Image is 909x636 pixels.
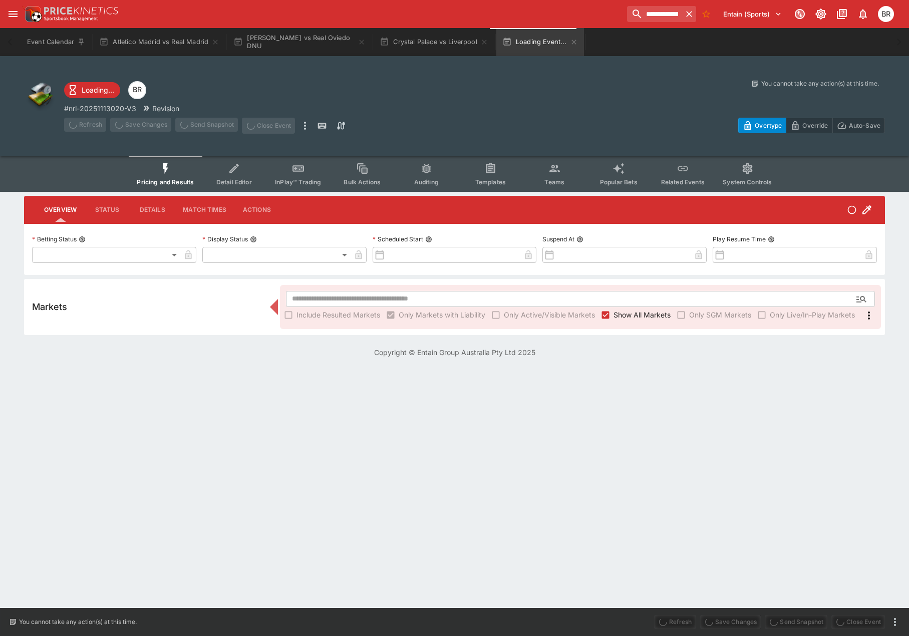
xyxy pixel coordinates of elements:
img: PriceKinetics [44,7,118,15]
button: Betting Status [79,236,86,243]
h5: Markets [32,301,67,312]
button: Suspend At [576,236,583,243]
p: Loading... [82,85,114,95]
button: Toggle light/dark mode [812,5,830,23]
span: Templates [475,178,506,186]
span: Only Markets with Liability [399,309,485,320]
button: Scheduled Start [425,236,432,243]
span: System Controls [723,178,772,186]
div: Ben Raymond [878,6,894,22]
button: Details [130,198,175,222]
p: Betting Status [32,235,77,243]
button: Actions [234,198,279,222]
span: Popular Bets [600,178,638,186]
button: Connected to PK [791,5,809,23]
span: Only Active/Visible Markets [504,309,595,320]
span: Only SGM Markets [689,309,751,320]
p: Scheduled Start [373,235,423,243]
button: Display Status [250,236,257,243]
button: Play Resume Time [768,236,775,243]
button: Crystal Palace vs Liverpool [374,28,494,56]
button: Auto-Save [832,118,885,133]
button: Override [786,118,832,133]
div: Event type filters [129,156,780,192]
p: Overtype [755,120,782,131]
button: Event Calendar [21,28,91,56]
p: Suspend At [542,235,574,243]
p: You cannot take any action(s) at this time. [761,79,879,88]
p: Copy To Clipboard [64,103,136,114]
p: Override [802,120,828,131]
button: more [299,118,311,134]
span: InPlay™ Trading [275,178,321,186]
span: Show All Markets [614,309,671,320]
img: PriceKinetics Logo [22,4,42,24]
p: Play Resume Time [713,235,766,243]
button: [PERSON_NAME] vs Real Oviedo DNU [227,28,372,56]
button: Match Times [175,198,234,222]
span: Include Resulted Markets [296,309,380,320]
button: Status [85,198,130,222]
button: Open [852,290,870,308]
img: Sportsbook Management [44,17,98,21]
span: Related Events [661,178,705,186]
button: Notifications [854,5,872,23]
div: Ben Raymond [128,81,146,99]
svg: More [863,309,875,322]
button: Overview [36,198,85,222]
button: Ben Raymond [875,3,897,25]
button: Overtype [738,118,786,133]
p: Auto-Save [849,120,880,131]
p: Revision [152,103,179,114]
button: more [889,616,901,628]
p: Display Status [202,235,248,243]
span: Bulk Actions [344,178,381,186]
input: search [627,6,682,22]
img: other.png [24,79,56,111]
button: Documentation [833,5,851,23]
button: Select Tenant [717,6,788,22]
div: Start From [738,118,885,133]
button: No Bookmarks [698,6,714,22]
span: Auditing [414,178,439,186]
p: You cannot take any action(s) at this time. [19,617,137,626]
button: Atletico Madrid vs Real Madrid [93,28,225,56]
span: Detail Editor [216,178,252,186]
button: Loading Event... [496,28,584,56]
span: Teams [544,178,564,186]
button: open drawer [4,5,22,23]
span: Only Live/In-Play Markets [770,309,855,320]
span: Pricing and Results [137,178,194,186]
